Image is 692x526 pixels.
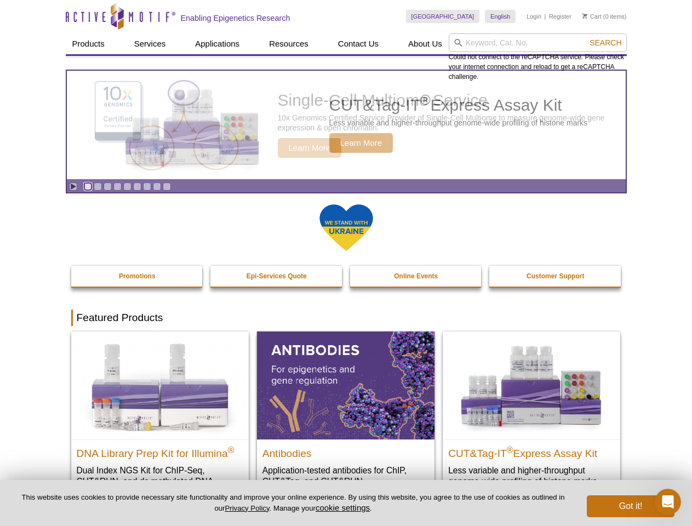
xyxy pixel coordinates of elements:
[527,272,584,280] strong: Customer Support
[77,443,243,459] h2: DNA Library Prep Kit for Illumina
[228,445,235,454] sup: ®
[262,465,429,487] p: Application-tested antibodies for ChIP, CUT&Tag, and CUT&RUN.
[84,182,92,191] a: Go to slide 1
[71,331,249,508] a: DNA Library Prep Kit for Illumina DNA Library Prep Kit for Illumina® Dual Index NGS Kit for ChIP-...
[257,331,434,498] a: All Antibodies Antibodies Application-tested antibodies for ChIP, CUT&Tag, and CUT&RUN.
[210,266,343,287] a: Epi-Services Quote
[406,10,480,23] a: [GEOGRAPHIC_DATA]
[582,13,587,19] img: Your Cart
[67,71,626,179] article: CUT&Tag-IT Express Assay Kit
[507,445,513,454] sup: ®
[102,65,283,185] img: CUT&Tag-IT Express Assay Kit
[582,10,627,23] li: (0 items)
[71,331,249,439] img: DNA Library Prep Kit for Illumina
[527,13,541,20] a: Login
[329,133,393,153] span: Learn More
[247,272,307,280] strong: Epi-Services Quote
[545,10,546,23] li: |
[331,33,385,54] a: Contact Us
[590,38,621,47] span: Search
[104,182,112,191] a: Go to slide 3
[18,493,569,513] p: This website uses cookies to provide necessary site functionality and improve your online experie...
[485,10,516,23] a: English
[181,13,290,23] h2: Enabling Epigenetics Research
[448,465,615,487] p: Less variable and higher-throughput genome-wide profiling of histone marks​.
[394,272,438,280] strong: Online Events
[443,331,620,439] img: CUT&Tag-IT® Express Assay Kit
[257,331,434,439] img: All Antibodies
[94,182,102,191] a: Go to slide 2
[123,182,131,191] a: Go to slide 5
[319,203,374,252] img: We Stand With Ukraine
[77,465,243,498] p: Dual Index NGS Kit for ChIP-Seq, CUT&RUN, and ds methylated DNA assays.
[71,266,204,287] a: Promotions
[350,266,483,287] a: Online Events
[402,33,449,54] a: About Us
[113,182,122,191] a: Go to slide 4
[71,310,621,326] h2: Featured Products
[586,38,625,48] button: Search
[143,182,151,191] a: Go to slide 7
[133,182,141,191] a: Go to slide 6
[225,504,269,512] a: Privacy Policy
[67,71,626,179] a: CUT&Tag-IT Express Assay Kit CUT&Tag-IT®Express Assay Kit Less variable and higher-throughput gen...
[448,443,615,459] h2: CUT&Tag-IT Express Assay Kit
[489,266,622,287] a: Customer Support
[443,331,620,498] a: CUT&Tag-IT® Express Assay Kit CUT&Tag-IT®Express Assay Kit Less variable and higher-throughput ge...
[329,118,588,128] p: Less variable and higher-throughput genome-wide profiling of histone marks
[69,182,77,191] a: Toggle autoplay
[420,92,430,107] sup: ®
[316,503,370,512] button: cookie settings
[549,13,571,20] a: Register
[153,182,161,191] a: Go to slide 8
[449,33,627,82] div: Could not connect to the reCAPTCHA service. Please check your internet connection and reload to g...
[655,489,681,515] iframe: Intercom live chat
[188,33,246,54] a: Applications
[262,443,429,459] h2: Antibodies
[449,33,627,52] input: Keyword, Cat. No.
[163,182,171,191] a: Go to slide 9
[329,97,588,113] h2: CUT&Tag-IT Express Assay Kit
[119,272,156,280] strong: Promotions
[587,495,674,517] button: Got it!
[262,33,315,54] a: Resources
[66,33,111,54] a: Products
[582,13,602,20] a: Cart
[128,33,173,54] a: Services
